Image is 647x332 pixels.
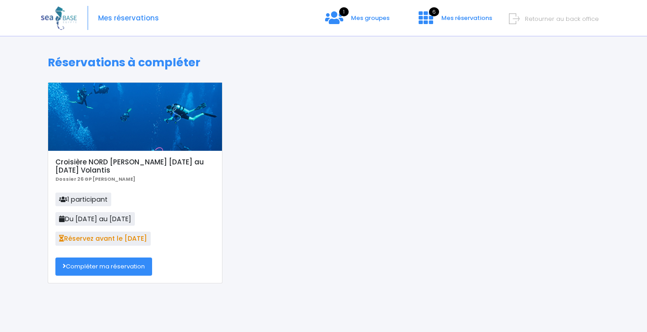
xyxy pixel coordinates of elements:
h1: Réservations à compléter [48,56,599,69]
span: Réservez avant le [DATE] [55,232,151,245]
b: Dossier 26 GP [PERSON_NAME] [55,176,135,183]
span: Retourner au back office [525,15,599,23]
h5: Croisière NORD [PERSON_NAME] [DATE] au [DATE] Volantis [55,158,214,174]
span: Mes réservations [441,14,492,22]
span: 6 [429,7,439,16]
a: 6 Mes réservations [411,17,498,25]
a: Compléter ma réservation [55,258,152,276]
span: 1 participant [55,193,111,206]
span: Du [DATE] au [DATE] [55,212,135,226]
span: Mes groupes [351,14,390,22]
span: 1 [339,7,349,16]
a: 1 Mes groupes [318,17,397,25]
a: Retourner au back office [513,15,599,23]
